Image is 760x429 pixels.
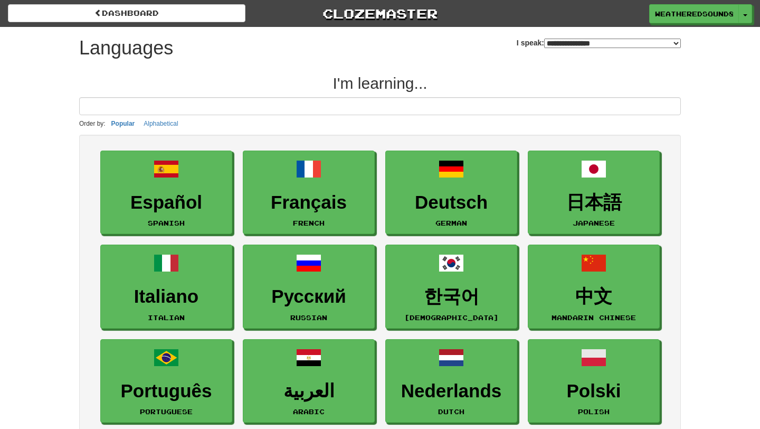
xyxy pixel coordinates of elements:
h3: Polski [534,381,654,402]
a: 日本語Japanese [528,151,660,235]
a: ItalianoItalian [100,245,232,329]
a: DeutschGerman [385,151,517,235]
h3: 中文 [534,286,654,307]
a: FrançaisFrench [243,151,375,235]
a: PortuguêsPortuguese [100,339,232,423]
a: РусскийRussian [243,245,375,329]
h3: العربية [249,381,369,402]
select: I speak: [544,39,681,48]
h3: Русский [249,286,369,307]
small: Arabic [293,408,325,415]
label: I speak: [517,38,681,48]
button: Alphabetical [140,118,181,129]
a: WeatheredSound8962 [649,4,739,23]
a: NederlandsDutch [385,339,517,423]
h3: 日本語 [534,192,654,213]
h1: Languages [79,38,173,59]
small: Polish [578,408,610,415]
small: Dutch [438,408,464,415]
button: Popular [108,118,138,129]
a: 中文Mandarin Chinese [528,245,660,329]
small: Order by: [79,120,106,127]
small: Japanese [573,219,615,227]
small: German [435,219,467,227]
h3: 한국어 [391,286,511,307]
small: Russian [290,314,327,321]
h3: Português [106,381,226,402]
a: 한국어[DEMOGRAPHIC_DATA] [385,245,517,329]
h3: Deutsch [391,192,511,213]
a: dashboard [8,4,245,22]
small: Portuguese [140,408,193,415]
a: العربيةArabic [243,339,375,423]
a: PolskiPolish [528,339,660,423]
h3: Français [249,192,369,213]
small: Mandarin Chinese [552,314,636,321]
small: [DEMOGRAPHIC_DATA] [404,314,499,321]
h3: Español [106,192,226,213]
small: Italian [148,314,185,321]
h3: Italiano [106,286,226,307]
span: WeatheredSound8962 [655,9,733,18]
h2: I'm learning... [79,74,681,92]
a: Clozemaster [261,4,499,23]
small: French [293,219,325,227]
h3: Nederlands [391,381,511,402]
small: Spanish [148,219,185,227]
a: EspañolSpanish [100,151,232,235]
